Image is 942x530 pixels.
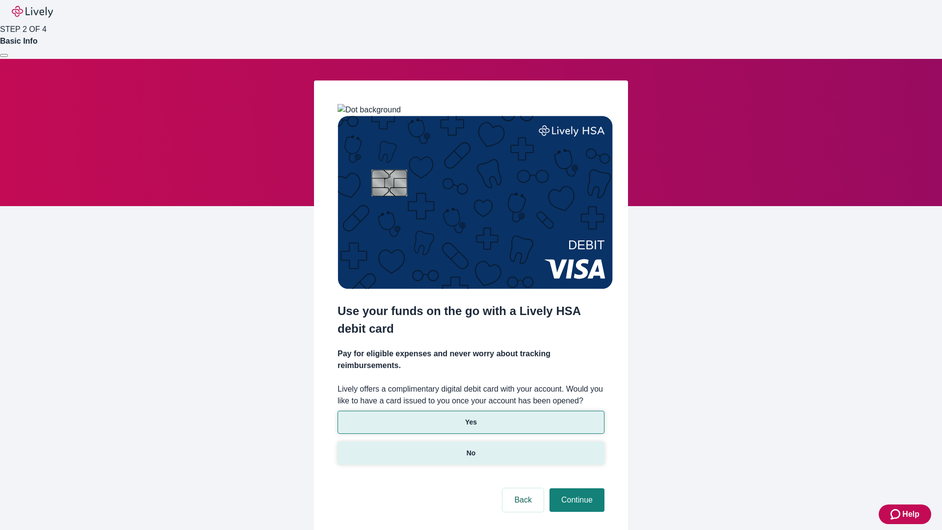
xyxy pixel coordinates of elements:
[338,104,401,116] img: Dot background
[902,508,919,520] span: Help
[338,411,604,434] button: Yes
[12,6,53,18] img: Lively
[549,488,604,512] button: Continue
[879,504,931,524] button: Zendesk support iconHelp
[338,383,604,407] label: Lively offers a complimentary digital debit card with your account. Would you like to have a card...
[338,302,604,338] h2: Use your funds on the go with a Lively HSA debit card
[502,488,544,512] button: Back
[338,442,604,465] button: No
[465,417,477,427] p: Yes
[890,508,902,520] svg: Zendesk support icon
[338,348,604,371] h4: Pay for eligible expenses and never worry about tracking reimbursements.
[338,116,613,289] img: Debit card
[467,448,476,458] p: No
